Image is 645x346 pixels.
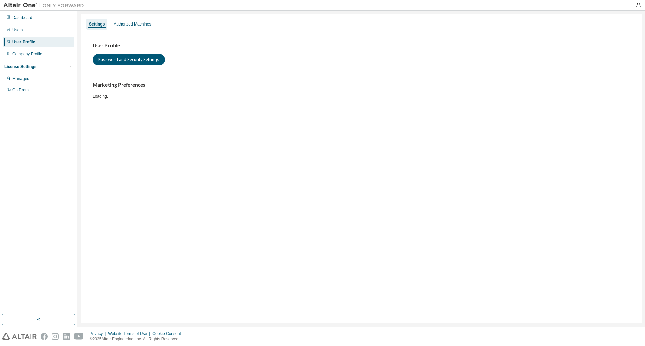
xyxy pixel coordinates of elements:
[90,336,185,342] p: © 2025 Altair Engineering, Inc. All Rights Reserved.
[12,39,35,45] div: User Profile
[90,331,108,336] div: Privacy
[12,27,23,33] div: Users
[12,87,29,93] div: On Prem
[63,333,70,340] img: linkedin.svg
[74,333,84,340] img: youtube.svg
[152,331,185,336] div: Cookie Consent
[12,76,29,81] div: Managed
[52,333,59,340] img: instagram.svg
[93,82,630,99] div: Loading...
[108,331,152,336] div: Website Terms of Use
[12,51,42,57] div: Company Profile
[4,64,36,69] div: License Settings
[2,333,37,340] img: altair_logo.svg
[93,82,630,88] h3: Marketing Preferences
[3,2,87,9] img: Altair One
[93,42,630,49] h3: User Profile
[89,21,105,27] div: Settings
[93,54,165,65] button: Password and Security Settings
[41,333,48,340] img: facebook.svg
[12,15,32,20] div: Dashboard
[114,21,151,27] div: Authorized Machines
